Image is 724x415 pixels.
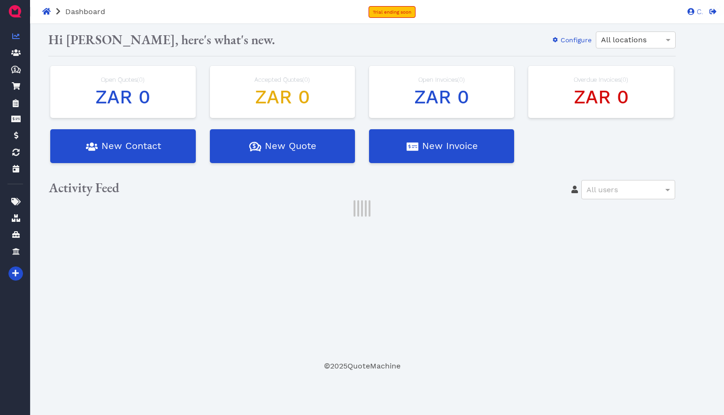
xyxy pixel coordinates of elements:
button: Configure [546,32,592,47]
span: ZAR 0 [574,86,629,108]
span: Trial ending soon [373,9,411,15]
span: ZAR 0 [255,86,310,108]
button: New Invoice [369,129,514,163]
div: Overdue Invoices ( ) [538,75,664,85]
a: C. [683,7,703,16]
footer: © 2025 QuoteMachine [41,360,683,372]
span: All locations [601,35,647,44]
span: Dashboard [65,7,105,16]
div: Accepted Quotes ( ) [219,75,346,85]
span: ZAR 0 [95,86,150,108]
span: 0 [459,76,463,83]
tspan: $ [253,143,256,149]
button: New Quote [210,129,355,163]
span: Activity Feed [49,179,119,196]
span: Hi [PERSON_NAME], here's what's new. [48,31,275,48]
span: 0 [304,76,308,83]
div: All users [582,180,675,199]
span: Configure [559,36,592,44]
div: Open Invoices ( ) [378,75,505,85]
a: Trial ending soon [369,6,416,18]
img: QuoteM_icon_flat.png [8,4,23,19]
tspan: $ [14,67,16,71]
span: 0 [623,76,626,83]
span: ZAR 0 [414,86,469,108]
span: C. [694,8,703,16]
button: New Contact [50,129,195,163]
span: 0 [139,76,143,83]
div: Open Quotes ( ) [60,75,186,85]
